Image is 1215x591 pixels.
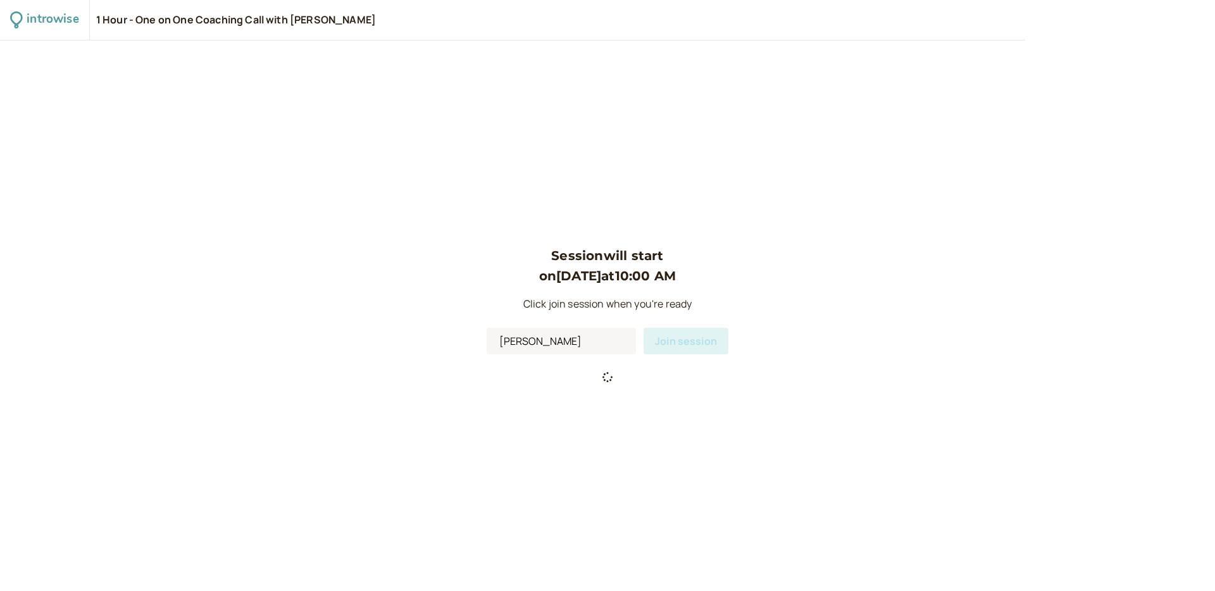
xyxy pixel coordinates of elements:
div: introwise [27,10,78,30]
h3: Session will start on [DATE] at 10:00 AM [487,246,728,287]
span: Join session [655,334,717,348]
div: 1 Hour - One on One Coaching Call with [PERSON_NAME] [96,13,376,27]
input: Your Name [487,328,636,354]
p: Click join session when you're ready [487,296,728,313]
button: Join session [644,328,728,354]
